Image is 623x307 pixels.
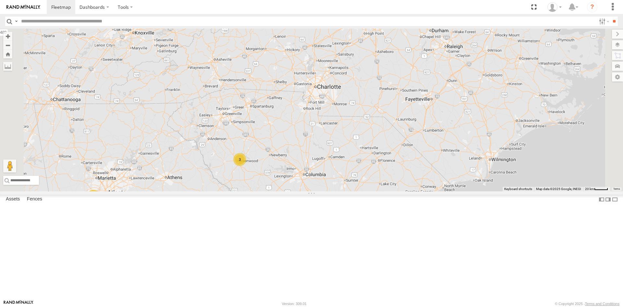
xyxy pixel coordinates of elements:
[585,302,619,306] a: Terms and Conditions
[3,50,12,58] button: Zoom Home
[585,187,594,191] span: 20 km
[598,195,605,204] label: Dock Summary Table to the Left
[583,187,610,191] button: Map Scale: 20 km per 39 pixels
[612,195,618,204] label: Hide Summary Table
[24,195,45,204] label: Fences
[536,187,581,191] span: Map data ©2025 Google, INEGI
[14,17,19,26] label: Search Query
[233,153,246,166] div: 3
[3,41,12,50] button: Zoom out
[6,5,40,9] img: rand-logo.svg
[612,72,623,82] label: Map Settings
[3,195,23,204] label: Assets
[3,62,12,71] label: Measure
[613,188,620,190] a: Terms (opens in new tab)
[282,302,307,306] div: Version: 309.01
[587,2,597,12] i: ?
[504,187,532,191] button: Keyboard shortcuts
[596,17,610,26] label: Search Filter Options
[3,32,12,41] button: Zoom in
[555,302,619,306] div: © Copyright 2025 -
[87,190,100,203] div: 5
[4,301,33,307] a: Visit our Website
[545,2,564,12] div: Sardor Khadjimedov
[3,160,16,173] button: Drag Pegman onto the map to open Street View
[605,195,611,204] label: Dock Summary Table to the Right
